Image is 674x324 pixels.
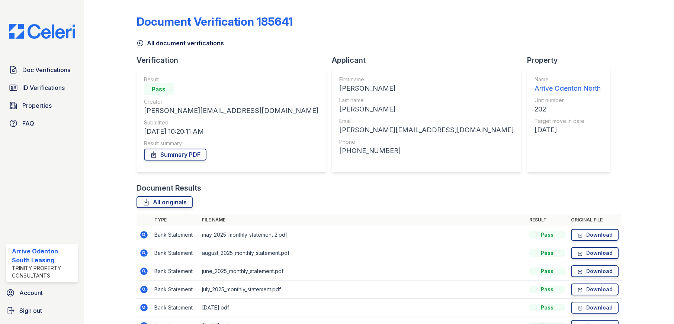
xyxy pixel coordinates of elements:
a: Sign out [3,303,81,318]
div: Property [527,55,616,65]
div: Name [535,76,601,83]
a: ID Verifications [6,80,78,95]
a: Properties [6,98,78,113]
div: First name [339,76,514,83]
div: Result summary [144,140,318,147]
span: Properties [22,101,52,110]
span: Sign out [19,306,42,315]
a: FAQ [6,116,78,131]
div: Email [339,117,514,125]
th: Result [526,214,568,226]
td: Bank Statement [151,299,199,317]
td: Bank Statement [151,244,199,262]
span: FAQ [22,119,34,128]
th: Type [151,214,199,226]
div: 202 [535,104,601,114]
td: july_2025_monthly_statement.pdf [199,281,527,299]
div: [DATE] [535,125,601,135]
a: Doc Verifications [6,62,78,77]
div: Submitted [144,119,318,126]
a: Download [571,302,619,314]
a: All originals [137,196,193,208]
div: [PERSON_NAME][EMAIL_ADDRESS][DOMAIN_NAME] [339,125,514,135]
div: Last name [339,97,514,104]
div: Document Results [137,183,201,193]
td: Bank Statement [151,262,199,281]
td: august_2025_monthly_statement.pdf [199,244,527,262]
a: All document verifications [137,39,224,48]
span: ID Verifications [22,83,65,92]
a: Download [571,265,619,277]
div: [PHONE_NUMBER] [339,146,514,156]
span: Doc Verifications [22,65,70,74]
td: [DATE].pdf [199,299,527,317]
th: Original file [568,214,622,226]
div: Verification [137,55,332,65]
img: CE_Logo_Blue-a8612792a0a2168367f1c8372b55b34899dd931a85d93a1a3d3e32e68fde9ad4.png [3,24,81,39]
div: [DATE] 10:20:11 AM [144,126,318,137]
a: Account [3,285,81,300]
td: june_2025_monthly_statement.pdf [199,262,527,281]
div: Pass [529,304,565,311]
div: Pass [144,83,174,95]
div: Creator [144,98,318,106]
a: Summary PDF [144,149,206,161]
div: Pass [529,249,565,257]
div: Target move in date [535,117,601,125]
div: Trinity Property Consultants [12,265,75,279]
a: Name Arrive Odenton North [535,76,601,94]
div: Arrive Odenton North [535,83,601,94]
div: [PERSON_NAME] [339,104,514,114]
div: Result [144,76,318,83]
div: Applicant [332,55,527,65]
a: Download [571,229,619,241]
td: may_2025_monthly_statement 2.pdf [199,226,527,244]
div: [PERSON_NAME] [339,83,514,94]
div: Pass [529,231,565,239]
span: Account [19,288,43,297]
div: Pass [529,286,565,293]
a: Download [571,247,619,259]
th: File name [199,214,527,226]
td: Bank Statement [151,281,199,299]
div: Document Verification 185641 [137,15,293,28]
div: Unit number [535,97,601,104]
div: [PERSON_NAME][EMAIL_ADDRESS][DOMAIN_NAME] [144,106,318,116]
div: Arrive Odenton South Leasing [12,247,75,265]
td: Bank Statement [151,226,199,244]
a: Download [571,283,619,295]
div: Pass [529,268,565,275]
div: Phone [339,138,514,146]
